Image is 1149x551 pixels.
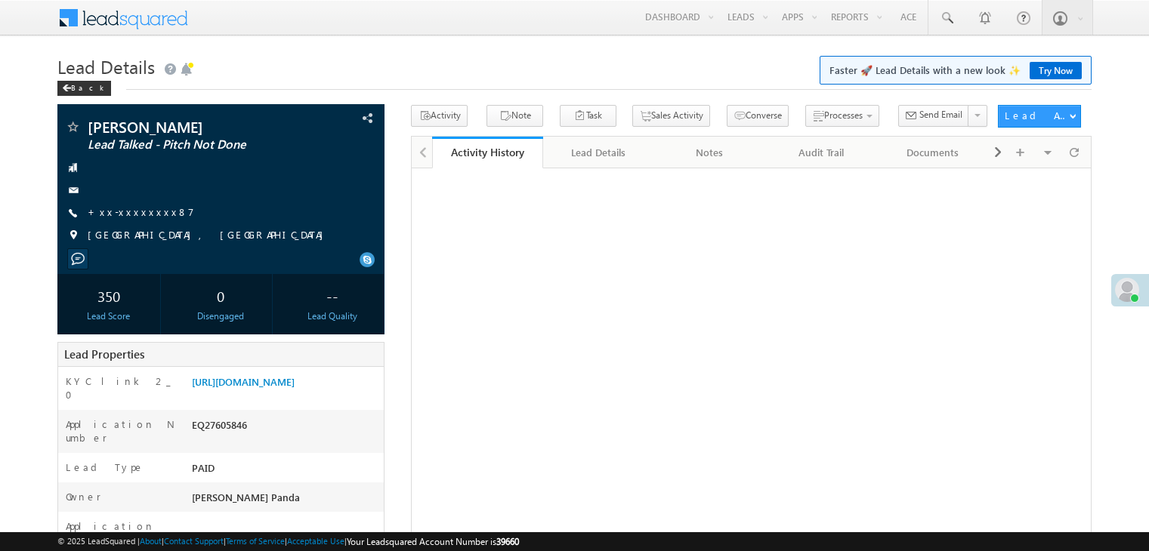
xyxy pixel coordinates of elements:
a: Activity History [432,137,543,168]
a: Try Now [1030,62,1082,79]
div: Back [57,81,111,96]
button: Processes [805,105,879,127]
span: Faster 🚀 Lead Details with a new look ✨ [829,63,1082,78]
div: 350 [61,282,156,309]
button: Task [560,105,616,127]
label: Owner [66,490,101,503]
span: Send Email [919,108,962,122]
a: About [140,536,162,546]
a: Notes [655,137,766,168]
a: Audit Trail [766,137,877,168]
a: Back [57,80,119,93]
div: 0 [173,282,268,309]
label: Lead Type [66,460,144,474]
span: © 2025 LeadSquared | | | | | [57,534,519,549]
span: [PERSON_NAME] [88,119,290,134]
label: Application Status [66,519,176,546]
div: Notes [667,143,752,162]
span: [PERSON_NAME] Panda [192,491,300,503]
div: Lead Details [555,143,641,162]
button: Note [486,105,543,127]
span: 39660 [496,536,519,547]
div: Lead Score [61,309,156,323]
div: Audit Trail [778,143,863,162]
span: Lead Properties [64,346,144,362]
div: PAID [188,460,384,482]
label: Application Number [66,417,176,445]
button: Activity [411,105,468,127]
span: Your Leadsquared Account Number is [347,536,519,547]
div: Lead Actions [1005,109,1069,122]
button: Lead Actions [998,105,1081,128]
div: Activity History [443,145,532,159]
div: -- [285,282,380,309]
span: Processes [824,109,863,121]
label: KYC link 2_0 [66,374,176,402]
div: Documents [890,143,975,162]
div: EQ27605846 [188,417,384,439]
a: Acceptable Use [287,536,344,546]
div: Lead Quality [285,309,380,323]
button: Send Email [898,105,969,127]
span: Lead Talked - Pitch Not Done [88,137,290,152]
a: Contact Support [164,536,224,546]
a: Documents [878,137,989,168]
a: +xx-xxxxxxxx87 [88,205,194,218]
button: Converse [727,105,789,127]
a: Terms of Service [226,536,285,546]
span: Lead Details [57,54,155,78]
span: [GEOGRAPHIC_DATA], [GEOGRAPHIC_DATA] [88,228,331,243]
a: [URL][DOMAIN_NAME] [192,375,295,388]
a: Lead Details [543,137,654,168]
div: Disengaged [173,309,268,323]
button: Sales Activity [632,105,710,127]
